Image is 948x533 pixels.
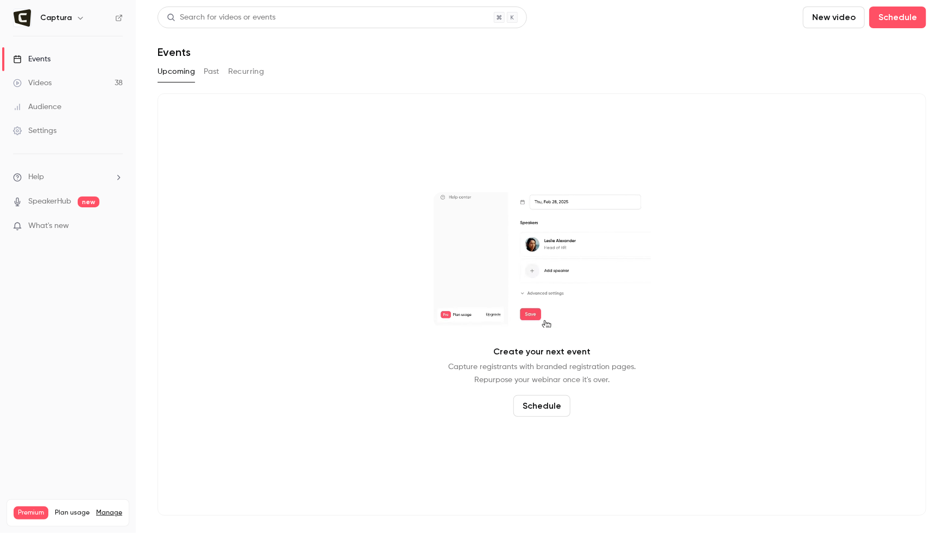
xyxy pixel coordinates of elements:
[28,220,69,232] span: What's new
[14,506,48,519] span: Premium
[40,12,72,23] h6: Captura
[167,12,275,23] div: Search for videos or events
[158,63,195,80] button: Upcoming
[228,63,265,80] button: Recurring
[28,172,44,183] span: Help
[448,360,636,386] p: Capture registrants with branded registration pages. Repurpose your webinar once it's over.
[13,54,51,65] div: Events
[13,101,61,112] div: Audience
[13,172,123,183] li: help-dropdown-opener
[13,78,52,88] div: Videos
[78,196,99,207] span: new
[14,9,31,27] img: Captura
[55,509,90,517] span: Plan usage
[803,7,865,28] button: New video
[110,221,123,231] iframe: Noticeable Trigger
[204,63,219,80] button: Past
[513,395,570,417] button: Schedule
[158,46,191,59] h1: Events
[28,196,71,207] a: SpeakerHub
[869,7,926,28] button: Schedule
[13,125,56,136] div: Settings
[493,345,591,358] p: Create your next event
[96,509,122,517] a: Manage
